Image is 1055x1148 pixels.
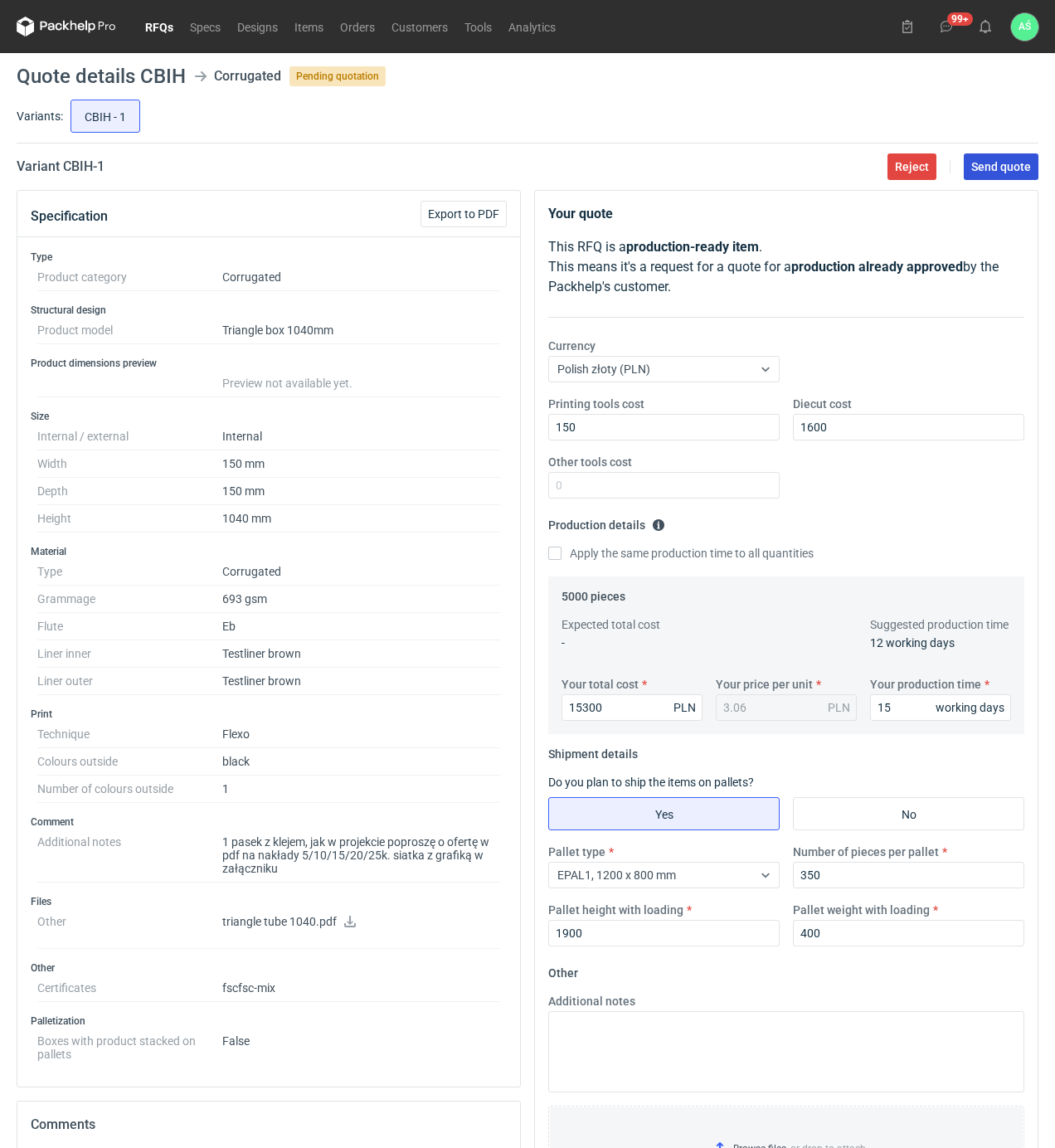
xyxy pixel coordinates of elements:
[870,616,1009,633] label: Suggested production time
[17,66,186,86] h1: Quote details CBIH
[548,414,780,440] input: 0
[557,868,676,882] span: EPAL1, 1200 x 800 mm
[793,797,1024,830] label: No
[37,478,222,505] dt: Depth
[500,17,564,36] a: Analytics
[31,197,108,236] button: Specification
[548,902,683,918] label: Pallet height with loading
[791,259,963,275] strong: production already approved
[971,161,1031,173] span: Send quote
[222,423,500,450] dd: Internal
[548,741,638,761] legend: Shipment details
[31,251,507,264] h3: Type
[548,960,578,980] legend: Other
[37,317,222,344] dt: Product model
[562,616,660,633] label: Expected total cost
[31,357,507,370] h3: Product dimensions preview
[37,558,222,586] dt: Type
[421,201,507,227] button: Export to PDF
[222,829,500,883] dd: 1 pasek z klejem, jak w projekcie poproszę o ofertę w pdf na nakłady 5/10/15/20/25k. siatka z gra...
[548,338,596,354] label: Currency
[562,583,625,603] legend: 5000 pieces
[793,862,1024,888] input: 0
[37,640,222,668] dt: Liner inner
[286,17,332,36] a: Items
[828,699,850,716] div: PLN
[37,450,222,478] dt: Width
[562,694,703,721] input: 0
[31,304,507,317] h3: Structural design
[562,635,703,651] p: -
[936,699,1004,716] div: working days
[870,676,981,693] label: Your production time
[548,920,780,946] input: 0
[222,264,500,291] dd: Corrugated
[37,423,222,450] dt: Internal / external
[31,815,507,829] h3: Comment
[37,975,222,1002] dt: Certificates
[222,776,500,803] dd: 1
[222,975,500,1002] dd: fsc fsc-mix
[222,478,500,505] dd: 150 mm
[31,1014,507,1028] h3: Palletization
[70,100,140,133] label: CBIH - 1
[557,362,650,376] span: Polish złoty (PLN)
[895,161,929,173] span: Reject
[222,915,500,930] p: triangle tube 1040.pdf
[37,505,222,533] dt: Height
[222,558,500,586] dd: Corrugated
[222,586,500,613] dd: 693 gsm
[870,635,1011,651] p: 12 working days
[793,920,1024,946] input: 0
[548,396,644,412] label: Printing tools cost
[17,17,116,36] svg: Packhelp Pro
[31,545,507,558] h3: Material
[17,108,63,124] label: Variants:
[37,829,222,883] dt: Additional notes
[793,844,939,860] label: Number of pieces per pallet
[548,545,814,562] label: Apply the same production time to all quantities
[37,721,222,748] dt: Technique
[17,157,105,177] h2: Variant CBIH - 1
[31,1115,507,1135] h2: Comments
[37,908,222,949] dt: Other
[332,17,383,36] a: Orders
[137,17,182,36] a: RFQs
[428,208,499,220] span: Export to PDF
[222,748,500,776] dd: black
[793,396,852,412] label: Diecut cost
[383,17,456,36] a: Customers
[548,206,613,221] strong: Your quote
[214,66,281,86] div: Corrugated
[222,721,500,748] dd: Flexo
[37,586,222,613] dt: Grammage
[626,239,759,255] strong: production-ready item
[456,17,500,36] a: Tools
[933,13,960,40] button: 99+
[37,1028,222,1061] dt: Boxes with product stacked on pallets
[31,410,507,423] h3: Size
[548,993,635,1009] label: Additional notes
[964,153,1038,180] button: Send quote
[793,414,1024,440] input: 0
[548,472,780,499] input: 0
[1011,13,1038,41] div: Adrian Świerżewski
[229,17,286,36] a: Designs
[548,454,632,470] label: Other tools cost
[37,264,222,291] dt: Product category
[222,613,500,640] dd: Eb
[1011,13,1038,41] figcaption: AŚ
[222,1028,500,1061] dd: False
[562,676,639,693] label: Your total cost
[222,317,500,344] dd: Triangle box 1040mm
[222,377,352,390] span: Preview not available yet.
[673,699,696,716] div: PLN
[548,237,1024,297] p: This RFQ is a . This means it's a request for a quote for a by the Packhelp's customer.
[793,902,930,918] label: Pallet weight with loading
[182,17,229,36] a: Specs
[289,66,386,86] span: Pending quotation
[548,844,605,860] label: Pallet type
[222,450,500,478] dd: 150 mm
[31,708,507,721] h3: Print
[548,776,754,789] label: Do you plan to ship the items on pallets?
